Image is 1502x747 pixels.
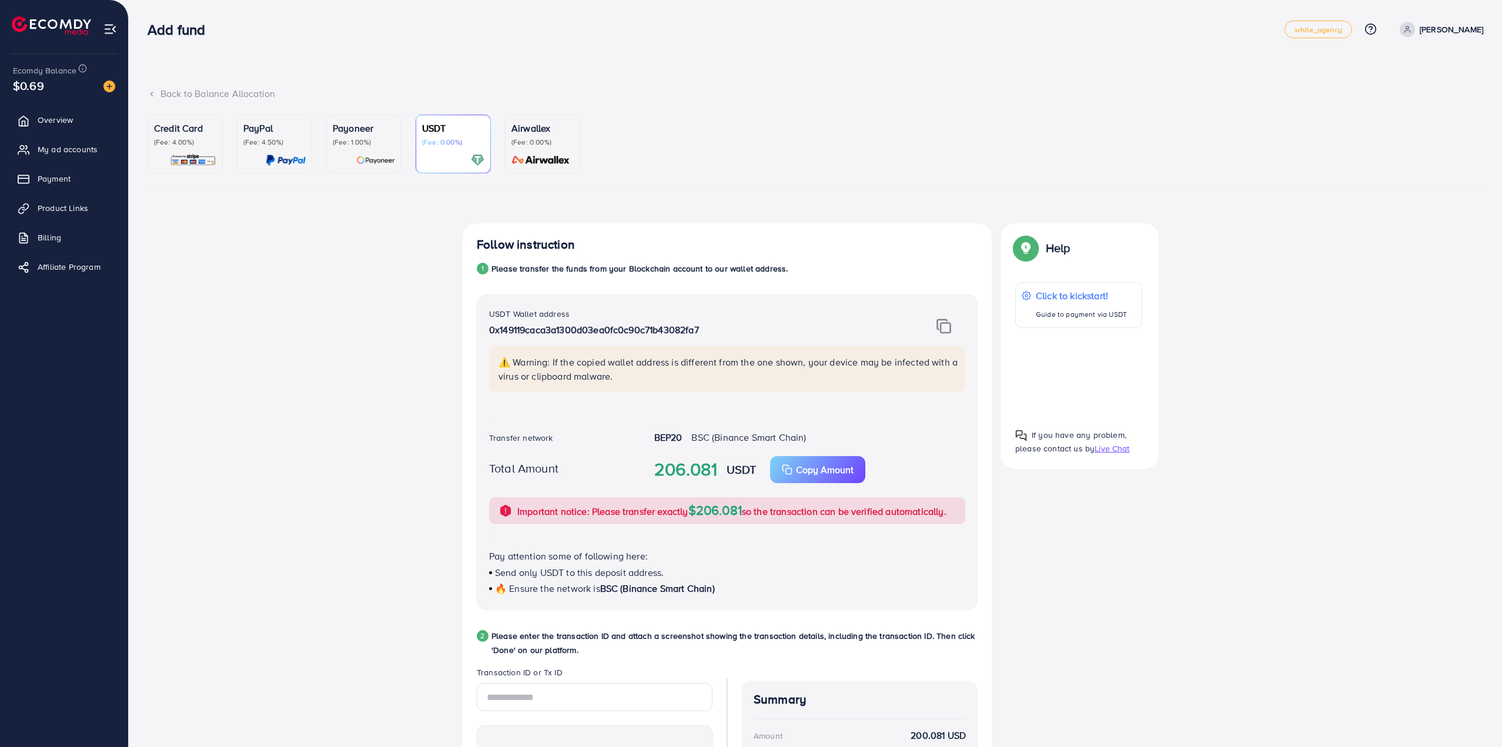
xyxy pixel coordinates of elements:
span: BSC (Binance Smart Chain) [600,582,715,595]
a: Affiliate Program [9,255,119,279]
img: menu [103,22,117,36]
p: Click to kickstart! [1036,289,1127,303]
p: (Fee: 0.00%) [511,138,574,147]
a: Billing [9,226,119,249]
img: img [936,319,951,334]
img: Popup guide [1015,237,1036,259]
p: (Fee: 4.00%) [154,138,216,147]
h3: Add fund [148,21,215,38]
img: logo [12,16,91,35]
a: white_agency [1284,21,1352,38]
span: Payment [38,173,71,185]
p: Guide to payment via USDT [1036,307,1127,321]
h4: Summary [754,692,966,707]
strong: 206.081 [654,457,717,483]
span: 🔥 Ensure the network is [495,582,600,595]
div: 1 [477,263,489,274]
span: $206.081 [688,501,742,519]
p: Payoneer [333,121,395,135]
p: Airwallex [511,121,574,135]
p: (Fee: 0.00%) [422,138,484,147]
p: USDT [422,121,484,135]
legend: Transaction ID or Tx ID [477,666,712,683]
div: 2 [477,630,489,642]
p: Please enter the transaction ID and attach a screenshot showing the transaction details, includin... [491,629,978,657]
p: Please transfer the funds from your Blockchain account to our wallet address. [491,262,788,276]
p: Credit Card [154,121,216,135]
p: PayPal [243,121,306,135]
img: card [471,153,484,167]
span: If you have any problem, please contact us by [1015,429,1126,454]
img: card [170,153,216,167]
p: (Fee: 1.00%) [333,138,395,147]
img: image [103,81,115,92]
span: My ad accounts [38,143,98,155]
span: $0.69 [13,77,44,94]
img: card [356,153,395,167]
span: Affiliate Program [38,261,101,273]
img: alert [499,504,513,518]
img: card [508,153,574,167]
a: Payment [9,167,119,190]
label: Total Amount [489,460,558,477]
p: (Fee: 4.50%) [243,138,306,147]
a: My ad accounts [9,138,119,161]
p: ⚠️ Warning: If the copied wallet address is different from the one shown, your device may be infe... [499,355,958,383]
img: card [266,153,306,167]
label: Transfer network [489,432,553,444]
p: 0x149119caca3a1300d03ea0fc0c90c71b43082fa7 [489,323,883,337]
div: Back to Balance Allocation [148,87,1483,101]
a: Overview [9,108,119,132]
span: Ecomdy Balance [13,65,76,76]
p: Copy Amount [796,463,854,477]
label: USDT Wallet address [489,308,570,320]
p: Send only USDT to this deposit address. [489,565,965,579]
span: Billing [38,232,61,243]
strong: BEP20 [654,431,683,444]
p: Help [1046,241,1071,255]
strong: 200.081 USD [911,729,966,742]
span: Live Chat [1095,443,1129,454]
span: Overview [38,114,73,126]
span: white_agency [1294,26,1342,34]
p: Important notice: Please transfer exactly so the transaction can be verified automatically. [517,503,946,518]
button: Copy Amount [770,456,865,483]
strong: USDT [727,461,757,478]
span: Product Links [38,202,88,214]
iframe: Chat [1452,694,1493,738]
h4: Follow instruction [477,237,575,252]
div: Amount [754,730,782,742]
img: Popup guide [1015,430,1027,441]
span: BSC (Binance Smart Chain) [691,431,806,444]
a: Product Links [9,196,119,220]
p: Pay attention some of following here: [489,549,965,563]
